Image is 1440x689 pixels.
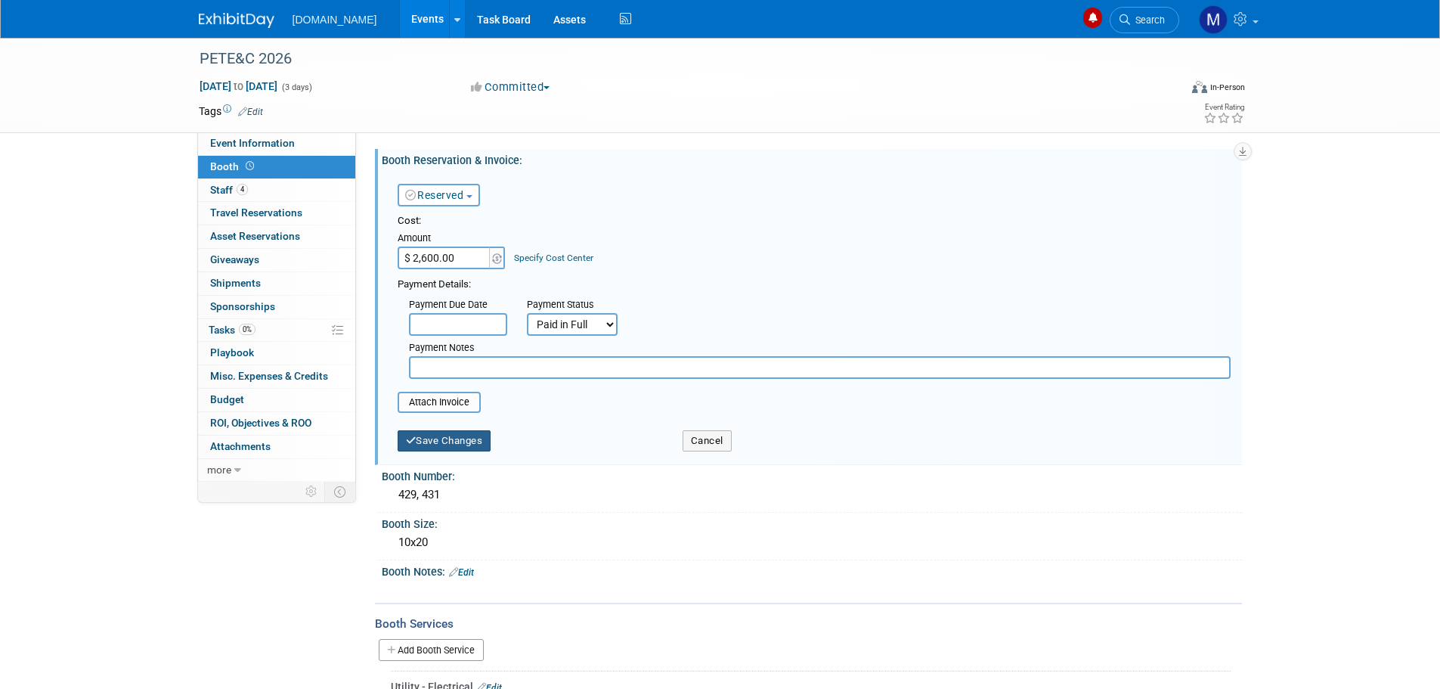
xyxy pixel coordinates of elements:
[449,567,474,578] a: Edit
[398,214,1231,228] div: Cost:
[210,206,302,219] span: Travel Reservations
[210,184,248,196] span: Staff
[293,14,377,26] span: [DOMAIN_NAME]
[210,346,254,358] span: Playbook
[198,412,355,435] a: ROI, Objectives & ROO
[398,184,480,206] button: Reserved
[382,560,1242,580] div: Booth Notes:
[1090,79,1246,101] div: Event Format
[405,189,464,201] a: Reserved
[198,249,355,272] a: Giveaways
[198,296,355,318] a: Sponsorships
[393,531,1231,554] div: 10x20
[379,639,484,661] a: Add Booth Service
[1192,81,1207,93] img: Format-Inperson.png
[527,298,628,313] div: Payment Status
[409,341,1231,356] div: Payment Notes
[299,482,325,501] td: Personalize Event Tab Strip
[375,616,1242,632] div: Booth Services
[231,80,246,92] span: to
[382,513,1242,532] div: Booth Size:
[324,482,355,501] td: Toggle Event Tabs
[409,298,504,313] div: Payment Due Date
[207,464,231,476] span: more
[1203,104,1244,111] div: Event Rating
[198,179,355,202] a: Staff4
[398,231,507,247] div: Amount
[280,82,312,92] span: (3 days)
[198,365,355,388] a: Misc. Expenses & Credits
[198,389,355,411] a: Budget
[210,393,244,405] span: Budget
[198,225,355,248] a: Asset Reservations
[382,149,1242,168] div: Booth Reservation & Invoice:
[210,300,275,312] span: Sponsorships
[210,253,259,265] span: Giveaways
[198,272,355,295] a: Shipments
[393,483,1231,507] div: 429, 431
[398,274,1231,292] div: Payment Details:
[199,104,263,119] td: Tags
[237,184,248,195] span: 4
[398,430,491,452] button: Save Changes
[198,132,355,155] a: Event Information
[209,324,255,336] span: Tasks
[1199,5,1228,34] img: Mark Menzella
[1209,82,1245,93] div: In-Person
[198,202,355,225] a: Travel Reservations
[239,324,255,335] span: 0%
[210,137,295,149] span: Event Information
[194,45,1157,73] div: PETE&C 2026
[198,436,355,458] a: Attachments
[1130,14,1165,26] span: Search
[198,156,355,178] a: Booth
[210,277,261,289] span: Shipments
[238,107,263,117] a: Edit
[683,430,732,452] button: Cancel
[198,459,355,482] a: more
[199,13,274,28] img: ExhibitDay
[198,319,355,342] a: Tasks0%
[198,342,355,365] a: Playbook
[514,253,593,263] a: Specify Cost Center
[210,230,300,242] span: Asset Reservations
[210,417,311,429] span: ROI, Objectives & ROO
[466,79,556,95] button: Committed
[243,160,257,172] span: Booth not reserved yet
[1110,7,1179,33] a: Search
[382,465,1242,484] div: Booth Number:
[210,440,271,452] span: Attachments
[199,79,278,93] span: [DATE] [DATE]
[210,370,328,382] span: Misc. Expenses & Credits
[210,160,257,172] span: Booth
